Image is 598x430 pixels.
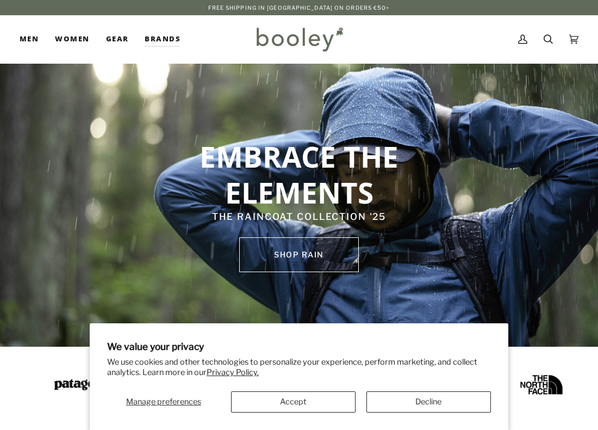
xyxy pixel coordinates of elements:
[208,3,390,12] p: Free Shipping in [GEOGRAPHIC_DATA] on Orders €50+
[252,23,347,55] img: Booley
[107,341,491,352] h2: We value your privacy
[131,138,467,210] p: EMBRACE THE ELEMENTS
[107,357,491,378] p: We use cookies and other technologies to personalize your experience, perform marketing, and coll...
[366,391,491,413] button: Decline
[231,391,356,413] button: Accept
[131,210,467,224] p: THE RAINCOAT COLLECTION '25
[20,15,47,63] a: Men
[47,15,97,63] a: Women
[107,391,220,413] button: Manage preferences
[55,34,89,45] span: Women
[126,397,201,407] span: Manage preferences
[98,15,137,63] a: Gear
[136,15,189,63] a: Brands
[207,367,259,377] a: Privacy Policy.
[239,237,359,272] a: SHOP rain
[20,34,39,45] span: Men
[145,34,180,45] span: Brands
[106,34,129,45] span: Gear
